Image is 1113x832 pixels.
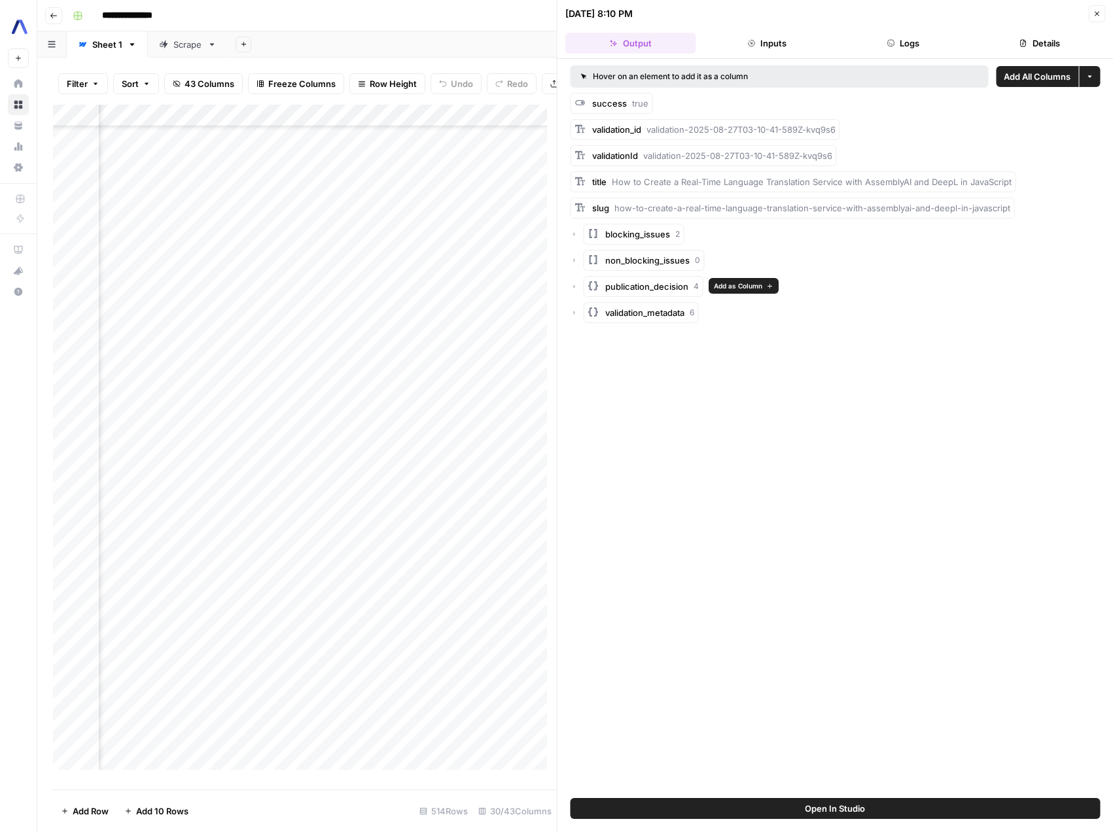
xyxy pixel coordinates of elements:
[113,73,159,94] button: Sort
[8,281,29,302] button: Help + Support
[581,71,863,82] div: Hover on an element to add it as a column
[805,802,865,815] span: Open In Studio
[605,228,670,241] span: blocking_issues
[73,805,109,818] span: Add Row
[838,33,968,54] button: Logs
[584,276,703,297] button: publication_decision4
[584,224,684,245] button: blocking_issues2
[695,254,700,266] span: 0
[565,33,696,54] button: Output
[58,73,108,94] button: Filter
[1004,70,1070,83] span: Add All Columns
[8,15,31,39] img: Assembly AI Logo
[8,115,29,136] a: Your Data
[592,98,627,109] span: success
[136,805,188,818] span: Add 10 Rows
[173,38,202,51] div: Scrape
[592,150,638,161] span: validationId
[349,73,425,94] button: Row Height
[8,239,29,260] a: AirOps Academy
[268,77,336,90] span: Freeze Columns
[8,10,29,43] button: Workspace: Assembly AI
[185,77,234,90] span: 43 Columns
[996,66,1078,87] button: Add All Columns
[53,801,116,822] button: Add Row
[67,77,88,90] span: Filter
[8,73,29,94] a: Home
[592,177,607,187] span: title
[974,33,1105,54] button: Details
[414,801,473,822] div: 514 Rows
[612,177,1012,187] span: How to Create a Real-Time Language Translation Service with AssemblyAI and DeepL in JavaScript
[584,302,699,323] button: validation_metadata6
[8,136,29,157] a: Usage
[646,124,836,135] span: validation-2025-08-27T03-10-41-589Z-kvq9s6
[694,281,699,292] span: 4
[565,7,633,20] div: [DATE] 8:10 PM
[431,73,482,94] button: Undo
[248,73,344,94] button: Freeze Columns
[584,250,705,271] button: non_blocking_issues0
[116,801,196,822] button: Add 10 Rows
[92,38,122,51] div: Sheet 1
[8,157,29,178] a: Settings
[614,203,1010,213] span: how-to-create-a-real-time-language-translation-service-with-assemblyai-and-deepl-in-javascript
[473,801,557,822] div: 30/43 Columns
[164,73,243,94] button: 43 Columns
[605,306,684,319] span: validation_metadata
[507,77,528,90] span: Redo
[8,260,29,281] button: What's new?
[592,203,609,213] span: slug
[592,124,641,135] span: validation_id
[690,307,694,319] span: 6
[487,73,537,94] button: Redo
[148,31,228,58] a: Scrape
[701,33,832,54] button: Inputs
[632,98,648,109] span: true
[8,94,29,115] a: Browse
[675,228,680,240] span: 2
[605,254,690,267] span: non_blocking_issues
[605,280,688,293] span: publication_decision
[571,798,1101,819] button: Open In Studio
[122,77,139,90] span: Sort
[451,77,473,90] span: Undo
[67,31,148,58] a: Sheet 1
[370,77,417,90] span: Row Height
[643,150,832,161] span: validation-2025-08-27T03-10-41-589Z-kvq9s6
[9,261,28,281] div: What's new?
